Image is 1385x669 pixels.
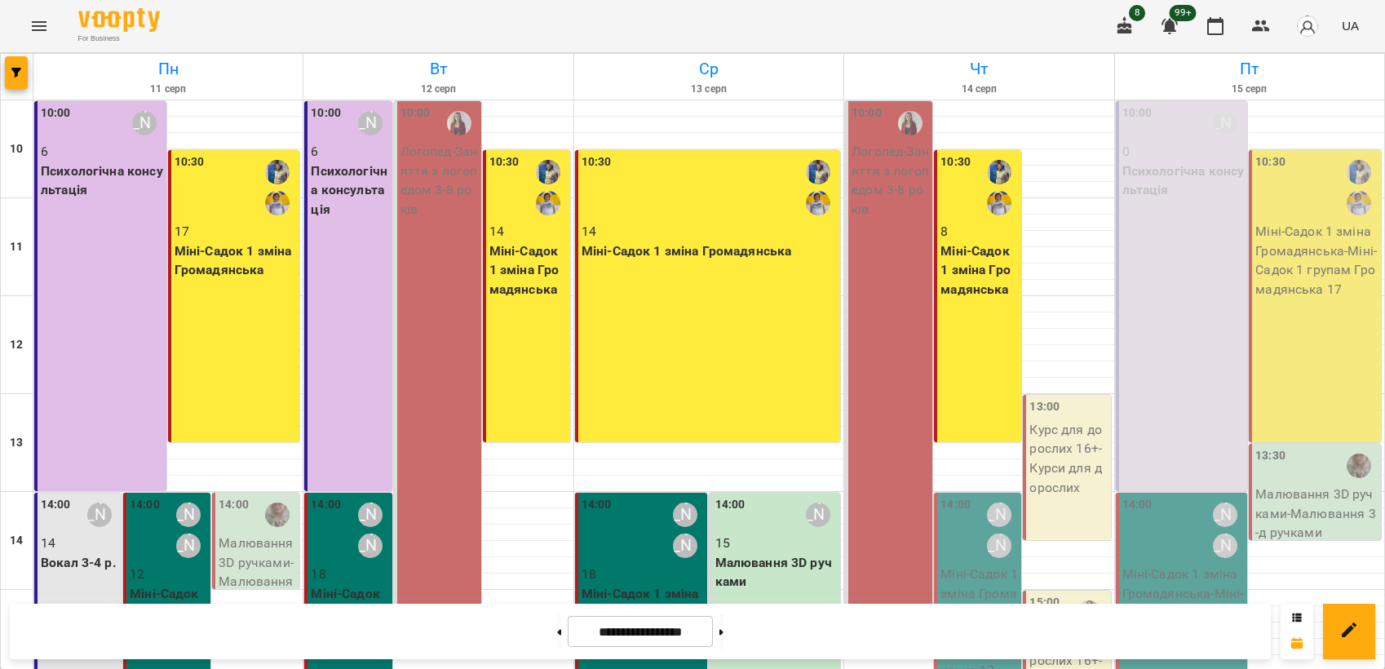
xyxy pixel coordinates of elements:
[489,222,567,241] p: 14
[577,82,841,97] h6: 13 серп
[358,111,383,135] div: Мичка Наталія Ярославівна
[715,496,746,514] label: 14:00
[715,534,838,553] p: 15
[78,8,160,32] img: Voopty Logo
[940,496,971,514] label: 14:00
[10,140,23,158] h6: 10
[41,553,118,573] p: Вокал 3-4 р.
[41,162,163,200] p: Психологічна консультація
[41,496,71,514] label: 14:00
[536,191,560,215] div: Яковенко Лариса Миколаївна
[175,222,297,241] p: 17
[87,503,112,527] div: Масич Римма Юріївна
[673,503,697,527] div: Кузьменко Лариса Георгіївна
[175,241,297,280] p: Міні-Садок 1 зміна Громадянська
[673,534,697,558] div: Мичка Наталія Ярославівна
[36,82,300,97] h6: 11 серп
[130,565,207,584] p: 12
[311,565,388,584] p: 18
[400,104,431,122] label: 10:00
[1117,82,1382,97] h6: 15 серп
[10,238,23,256] h6: 11
[219,534,296,610] p: Малювання 3D ручками - Малювання 3-д ручками
[311,104,341,122] label: 10:00
[1255,222,1378,299] p: Міні-Садок 1 зміна Громадянська - Міні-Садок 1 групам Громадянська 17
[582,565,704,584] p: 18
[10,434,23,452] h6: 13
[20,7,59,46] button: Menu
[582,496,612,514] label: 14:00
[1029,420,1107,497] p: Курс для дорослих 16+ - Курси для дорослих
[219,496,249,514] label: 14:00
[806,191,830,215] img: Яковенко Лариса Миколаївна
[582,222,837,241] p: 14
[806,160,830,184] img: Фефелова Людмила Іванівна
[41,534,118,553] p: 14
[1170,5,1197,21] span: 99+
[987,191,1011,215] img: Яковенко Лариса Миколаївна
[582,584,704,622] p: Міні-Садок 1 зміна Громадянська
[265,191,290,215] img: Яковенко Лариса Миколаївна
[10,532,23,550] h6: 14
[1122,162,1245,200] p: Психологічна консультація
[176,534,201,558] div: Мичка Наталія Ярославівна
[577,56,841,82] h6: Ср
[940,153,971,171] label: 10:30
[987,534,1011,558] div: Мичка Наталія Ярославівна
[265,503,290,527] img: Літвінова Катерина
[306,56,570,82] h6: Вт
[489,153,520,171] label: 10:30
[847,56,1111,82] h6: Чт
[987,503,1011,527] div: Кузьменко Лариса Георгіївна
[1255,153,1285,171] label: 10:30
[1213,503,1237,527] div: Кузьменко Лариса Георгіївна
[1213,111,1237,135] div: Мичка Наталія Ярославівна
[41,104,71,122] label: 10:00
[311,584,388,642] p: Міні-Садок 1 зміна Громадянська
[536,160,560,184] img: Фефелова Людмила Іванівна
[311,162,388,219] p: Психологічна консультація
[358,503,383,527] div: Кузьменко Лариса Георгіївна
[940,222,1018,241] p: 8
[1122,142,1245,162] p: 0
[1255,485,1378,543] p: Малювання 3D ручками - Малювання 3-д ручками
[176,503,201,527] div: Кузьменко Лариса Георгіївна
[1213,534,1237,558] div: Мичка Наталія Ярославівна
[447,111,471,135] img: Єременко Ірина Олександрівна
[400,142,478,219] p: Логопед - Заняття з логопедом 3-8 років
[130,496,160,514] label: 14:00
[1122,496,1153,514] label: 14:00
[132,111,157,135] div: Мичка Наталія Ярославівна
[130,584,207,642] p: Міні-Садок 1 зміна Громадянська
[582,153,612,171] label: 10:30
[1347,454,1371,478] img: Літвінова Катерина
[1347,160,1371,184] img: Фефелова Людмила Іванівна
[582,241,837,261] p: Міні-Садок 1 зміна Громадянська
[41,142,163,162] p: 6
[1122,565,1245,641] p: Міні-Садок 1 зміна Громадянська - Міні-Садок 2 група Громадянська 17
[1335,11,1365,41] button: UA
[1347,191,1371,215] img: Яковенко Лариса Миколаївна
[489,241,567,299] p: Міні-Садок 1 зміна Громадянська
[1029,398,1060,416] label: 13:00
[1255,447,1285,465] label: 13:30
[852,142,929,219] p: Логопед - Заняття з логопедом 3-8 років
[311,142,388,162] p: 6
[847,82,1111,97] h6: 14 серп
[1117,56,1382,82] h6: Пт
[10,336,23,354] h6: 12
[898,111,923,135] img: Єременко Ірина Олександрівна
[940,241,1018,299] p: Міні-Садок 1 зміна Громадянська
[306,82,570,97] h6: 12 серп
[265,160,290,184] div: Фефелова Людмила Іванівна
